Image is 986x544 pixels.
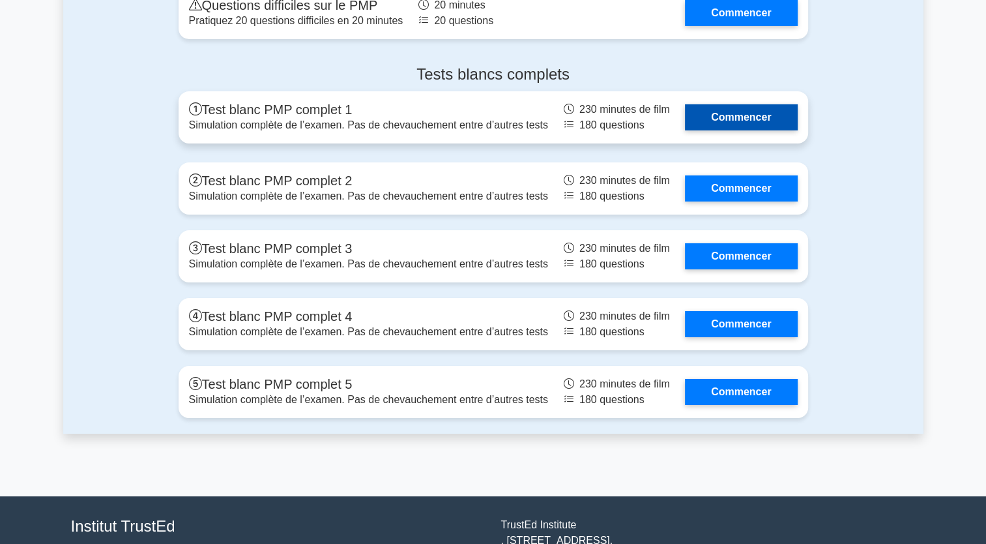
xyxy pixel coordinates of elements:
[685,379,797,405] a: Commencer
[685,243,797,269] a: Commencer
[685,104,797,130] a: Commencer
[685,311,797,337] a: Commencer
[71,517,486,536] h4: Institut TrustEd
[179,65,808,84] h4: Tests blancs complets
[685,175,797,202] a: Commencer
